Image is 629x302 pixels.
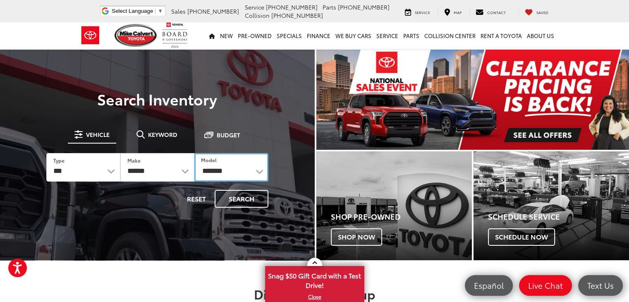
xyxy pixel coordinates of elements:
[316,151,472,260] a: Shop Pre-Owned Shop Now
[323,3,336,11] span: Parts
[266,3,318,11] span: [PHONE_NUMBER]
[206,22,218,49] a: Home
[155,8,155,14] span: ​
[218,22,235,49] a: New
[524,280,567,290] span: Live Chat
[415,10,430,15] span: Service
[454,10,462,15] span: Map
[331,228,382,246] span: Shop Now
[187,7,239,15] span: [PHONE_NUMBER]
[235,22,274,49] a: Pre-Owned
[399,7,436,16] a: Service
[374,22,401,49] a: Service
[519,7,555,16] a: My Saved Vehicles
[35,91,280,107] h3: Search Inventory
[304,22,333,49] a: Finance
[215,190,268,208] button: Search
[578,275,623,296] a: Text Us
[274,22,304,49] a: Specials
[333,22,374,49] a: WE BUY CARS
[201,156,217,163] label: Model
[438,7,468,16] a: Map
[180,190,213,208] button: Reset
[112,8,163,14] a: Select Language​
[75,22,106,49] img: Toyota
[331,213,472,221] h4: Shop Pre-Owned
[488,228,555,246] span: Schedule Now
[245,11,270,19] span: Collision
[583,280,618,290] span: Text Us
[245,3,264,11] span: Service
[524,22,557,49] a: About Us
[401,22,422,49] a: Parts
[465,275,513,296] a: Español
[474,151,629,260] a: Schedule Service Schedule Now
[86,132,110,137] span: Vehicle
[469,7,512,16] a: Contact
[23,287,606,301] h2: Discover Our Lineup
[112,8,153,14] span: Select Language
[53,157,65,164] label: Type
[474,151,629,260] div: Toyota
[127,157,141,164] label: Make
[158,8,163,14] span: ▼
[148,132,177,137] span: Keyword
[470,280,508,290] span: Español
[536,10,548,15] span: Saved
[488,213,629,221] h4: Schedule Service
[266,267,364,292] span: Snag $50 Gift Card with a Test Drive!
[478,22,524,49] a: Rent a Toyota
[171,7,186,15] span: Sales
[271,11,323,19] span: [PHONE_NUMBER]
[519,275,572,296] a: Live Chat
[115,24,158,47] img: Mike Calvert Toyota
[316,151,472,260] div: Toyota
[487,10,506,15] span: Contact
[217,132,240,138] span: Budget
[338,3,390,11] span: [PHONE_NUMBER]
[422,22,478,49] a: Collision Center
